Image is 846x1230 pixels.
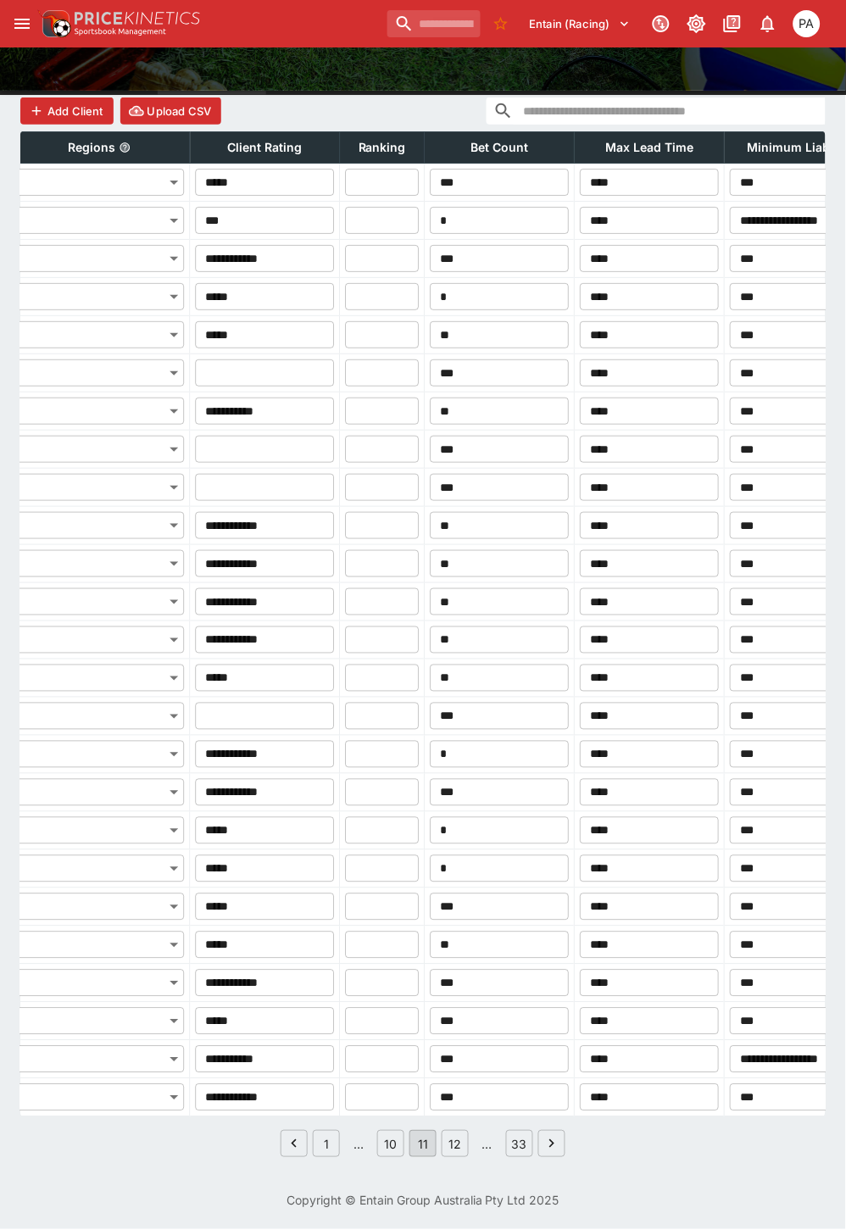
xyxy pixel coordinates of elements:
button: Go to previous page [281,1131,308,1158]
nav: pagination navigation [278,1131,568,1158]
div: … [345,1136,372,1154]
p: Regions [68,137,115,158]
button: Go to next page [538,1131,565,1158]
input: search [387,10,481,37]
button: Upload CSV [120,97,222,125]
button: Documentation [717,8,748,39]
div: Peter Addley [793,10,821,37]
button: Go to page 12 [442,1131,469,1158]
button: Select Tenant [520,10,641,37]
button: Connected to PK [646,8,676,39]
img: Sportsbook Management [75,28,166,36]
button: page 11 [409,1131,437,1158]
th: Bet Count [425,132,575,164]
button: Go to page 10 [377,1131,404,1158]
th: Max Lead Time [575,132,725,164]
svg: Regions which the autoroll setting will apply to. More than one can be selected to apply to multi... [119,142,131,153]
button: Notifications [753,8,783,39]
button: Add Client [20,97,114,125]
button: No Bookmarks [487,10,515,37]
img: PriceKinetics Logo [37,7,71,41]
button: Peter Addley [788,5,826,42]
button: Toggle light/dark mode [682,8,712,39]
img: PriceKinetics [75,12,200,25]
div: … [474,1136,501,1154]
button: Go to page 33 [506,1131,533,1158]
button: Go to page 1 [313,1131,340,1158]
th: Client Rating [190,132,340,164]
th: Ranking [340,132,425,164]
button: open drawer [7,8,37,39]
